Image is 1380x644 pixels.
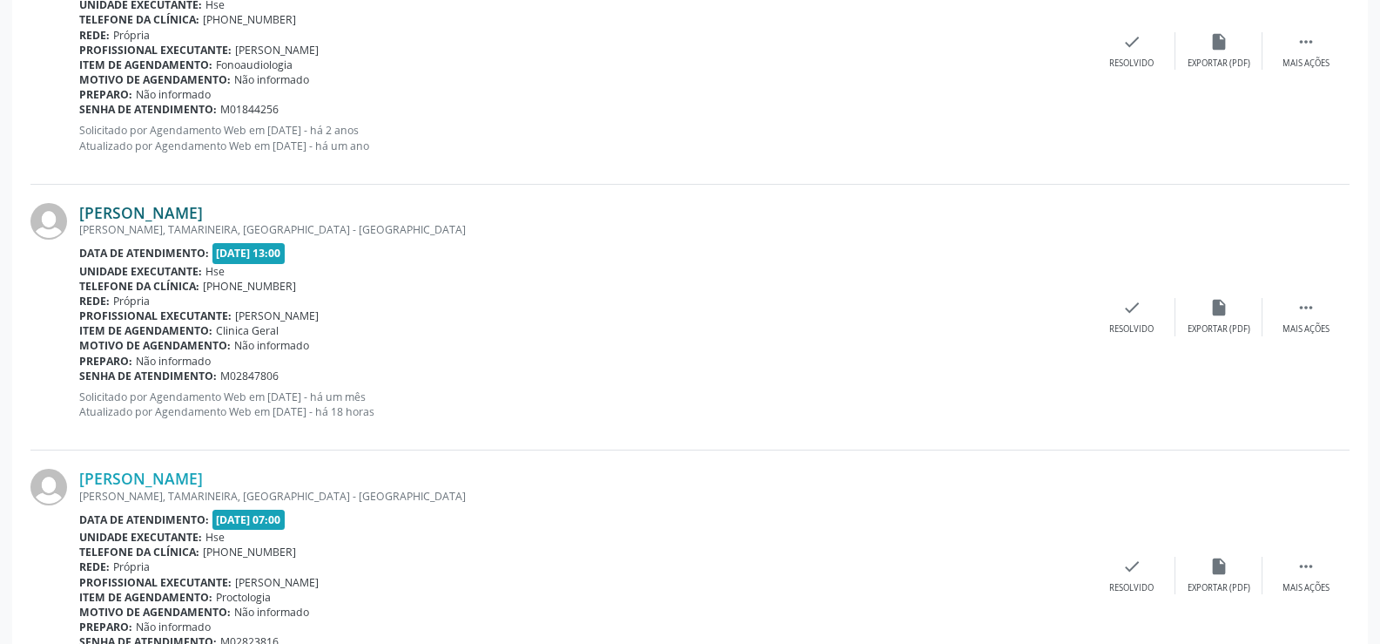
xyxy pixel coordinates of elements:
[79,28,110,43] b: Rede:
[113,28,150,43] span: Própria
[79,545,199,559] b: Telefone da clínica:
[1282,323,1330,336] div: Mais ações
[212,243,286,263] span: [DATE] 13:00
[79,489,1088,504] div: [PERSON_NAME], TAMARINEIRA, [GEOGRAPHIC_DATA] - [GEOGRAPHIC_DATA]
[1209,298,1229,317] i: insert_drive_file
[220,369,279,383] span: M02847806
[136,354,211,369] span: Não informado
[79,279,199,294] b: Telefone da clínica:
[212,510,286,530] span: [DATE] 07:00
[205,530,225,545] span: Hse
[1188,323,1250,336] div: Exportar (PDF)
[1296,557,1316,576] i: 
[1296,32,1316,51] i: 
[1296,298,1316,317] i: 
[79,294,110,308] b: Rede:
[79,390,1088,419] p: Solicitado por Agendamento Web em [DATE] - há um mês Atualizado por Agendamento Web em [DATE] - h...
[1122,32,1141,51] i: check
[220,102,279,117] span: M01844256
[1282,58,1330,70] div: Mais ações
[79,308,232,323] b: Profissional executante:
[203,279,296,294] span: [PHONE_NUMBER]
[113,559,150,574] span: Própria
[79,12,199,27] b: Telefone da clínica:
[79,264,202,279] b: Unidade executante:
[1109,582,1154,594] div: Resolvido
[79,43,232,58] b: Profissional executante:
[79,203,203,222] a: [PERSON_NAME]
[79,222,1088,237] div: [PERSON_NAME], TAMARINEIRA, [GEOGRAPHIC_DATA] - [GEOGRAPHIC_DATA]
[79,102,217,117] b: Senha de atendimento:
[235,308,319,323] span: [PERSON_NAME]
[30,469,67,505] img: img
[79,87,132,102] b: Preparo:
[79,469,203,488] a: [PERSON_NAME]
[235,43,319,58] span: [PERSON_NAME]
[1109,323,1154,336] div: Resolvido
[136,620,211,634] span: Não informado
[79,123,1088,153] p: Solicitado por Agendamento Web em [DATE] - há 2 anos Atualizado por Agendamento Web em [DATE] - h...
[30,203,67,240] img: img
[136,87,211,102] span: Não informado
[1209,32,1229,51] i: insert_drive_file
[235,575,319,590] span: [PERSON_NAME]
[79,323,212,338] b: Item de agendamento:
[1282,582,1330,594] div: Mais ações
[234,605,309,620] span: Não informado
[203,545,296,559] span: [PHONE_NUMBER]
[79,530,202,545] b: Unidade executante:
[216,323,279,338] span: Clinica Geral
[1209,557,1229,576] i: insert_drive_file
[216,58,293,72] span: Fonoaudiologia
[1188,582,1250,594] div: Exportar (PDF)
[234,72,309,87] span: Não informado
[79,620,132,634] b: Preparo:
[203,12,296,27] span: [PHONE_NUMBER]
[79,354,132,369] b: Preparo:
[79,512,209,527] b: Data de atendimento:
[79,575,232,590] b: Profissional executante:
[79,72,231,87] b: Motivo de agendamento:
[79,246,209,261] b: Data de atendimento:
[79,605,231,620] b: Motivo de agendamento:
[79,338,231,353] b: Motivo de agendamento:
[1122,298,1141,317] i: check
[79,559,110,574] b: Rede:
[205,264,225,279] span: Hse
[113,294,150,308] span: Própria
[1188,58,1250,70] div: Exportar (PDF)
[1109,58,1154,70] div: Resolvido
[79,369,217,383] b: Senha de atendimento:
[216,590,271,605] span: Proctologia
[79,590,212,605] b: Item de agendamento:
[234,338,309,353] span: Não informado
[1122,557,1141,576] i: check
[79,58,212,72] b: Item de agendamento:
